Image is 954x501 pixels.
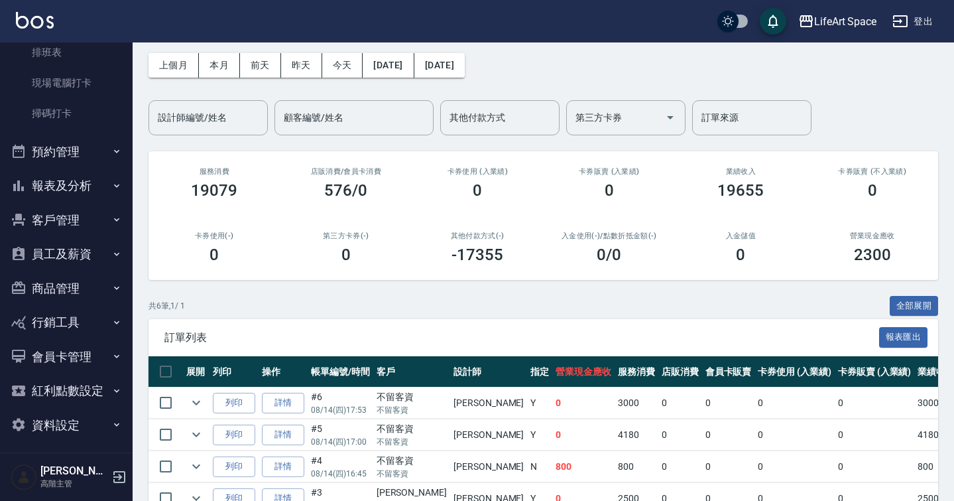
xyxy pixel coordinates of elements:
h5: [PERSON_NAME] [40,465,108,478]
h3: 2300 [854,246,891,264]
h2: 卡券販賣 (入業績) [560,167,660,176]
h2: 卡券使用(-) [164,232,265,240]
td: Y [527,419,552,451]
p: 不留客資 [377,436,447,448]
div: LifeArt Space [814,13,876,30]
a: 掃碼打卡 [5,98,127,129]
h3: 服務消費 [164,167,265,176]
button: 紅利點數設定 [5,374,127,408]
button: 前天 [240,53,281,78]
span: 訂單列表 [164,331,879,344]
h2: 入金使用(-) /點數折抵金額(-) [560,232,660,240]
td: 800 [552,451,615,482]
td: 0 [702,419,755,451]
button: [DATE] [414,53,465,78]
td: 0 [754,451,835,482]
td: 4180 [615,419,658,451]
td: [PERSON_NAME] [450,388,527,419]
th: 服務消費 [615,356,658,388]
h2: 其他付款方式(-) [428,232,528,240]
button: 商品管理 [5,271,127,306]
h2: 卡券使用 (入業績) [428,167,528,176]
td: 0 [754,388,835,419]
a: 排班表 [5,37,127,68]
td: 0 [835,419,915,451]
a: 詳情 [262,393,304,413]
a: 詳情 [262,425,304,445]
div: 不留客資 [377,390,447,404]
img: Person [11,464,37,490]
td: 800 [615,451,658,482]
button: 昨天 [281,53,322,78]
h3: 0 [868,181,877,200]
h3: 0 [473,181,482,200]
th: 帳單編號/時間 [308,356,373,388]
td: [PERSON_NAME] [450,419,527,451]
td: 3000 [615,388,658,419]
h3: 19079 [191,181,237,200]
td: 0 [702,388,755,419]
h3: 576/0 [324,181,367,200]
p: 08/14 (四) 17:00 [311,436,370,448]
h3: -17355 [451,246,503,264]
th: 店販消費 [658,356,702,388]
p: 不留客資 [377,404,447,416]
button: Open [660,107,681,128]
h3: 0 [736,246,745,264]
button: LifeArt Space [793,8,882,35]
th: 列印 [209,356,259,388]
button: 員工及薪資 [5,237,127,271]
th: 指定 [527,356,552,388]
td: #6 [308,388,373,419]
th: 展開 [183,356,209,388]
button: 上個月 [149,53,199,78]
h2: 營業現金應收 [823,232,923,240]
div: 不留客資 [377,422,447,436]
th: 客戶 [373,356,450,388]
button: 預約管理 [5,135,127,169]
button: expand row [186,425,206,445]
th: 卡券販賣 (入業績) [835,356,915,388]
th: 操作 [259,356,308,388]
td: 0 [702,451,755,482]
td: 0 [552,388,615,419]
a: 詳情 [262,457,304,477]
button: 會員卡管理 [5,340,127,374]
img: Logo [16,12,54,29]
h3: 0 [605,181,614,200]
button: 列印 [213,425,255,445]
td: #4 [308,451,373,482]
td: N [527,451,552,482]
td: 0 [658,388,702,419]
button: expand row [186,393,206,413]
button: 客戶管理 [5,203,127,238]
th: 營業現金應收 [552,356,615,388]
td: 0 [835,388,915,419]
button: 行銷工具 [5,305,127,340]
h2: 業績收入 [691,167,791,176]
h2: 卡券販賣 (不入業績) [823,167,923,176]
p: 不留客資 [377,468,447,480]
button: 資料設定 [5,408,127,443]
th: 設計師 [450,356,527,388]
h3: 0 [341,246,351,264]
button: 本月 [199,53,240,78]
p: 08/14 (四) 17:53 [311,404,370,416]
div: [PERSON_NAME] [377,486,447,500]
button: 列印 [213,393,255,413]
th: 會員卡販賣 [702,356,755,388]
td: 0 [658,419,702,451]
button: 登出 [887,9,938,34]
h2: 店販消費 /會員卡消費 [296,167,396,176]
h3: 19655 [717,181,764,200]
button: 報表及分析 [5,169,127,203]
button: expand row [186,457,206,476]
td: #5 [308,419,373,451]
td: [PERSON_NAME] [450,451,527,482]
a: 現場電腦打卡 [5,68,127,98]
button: 全部展開 [890,296,939,317]
td: 0 [658,451,702,482]
h3: 0 /0 [597,246,621,264]
h2: 第三方卡券(-) [296,232,396,240]
td: 0 [835,451,915,482]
